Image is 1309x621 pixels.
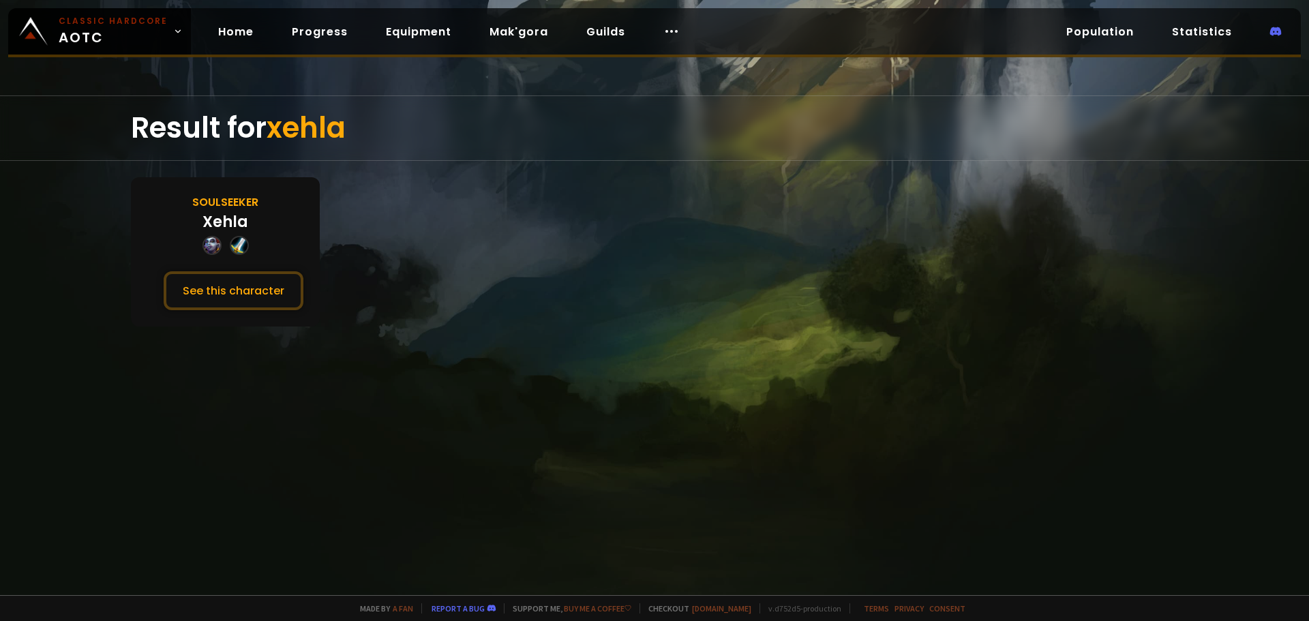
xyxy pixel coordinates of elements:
a: Privacy [894,603,924,614]
a: [DOMAIN_NAME] [692,603,751,614]
small: Classic Hardcore [59,15,168,27]
a: Consent [929,603,965,614]
a: Equipment [375,18,462,46]
span: v. d752d5 - production [759,603,841,614]
a: Classic HardcoreAOTC [8,8,191,55]
span: xehla [267,108,346,148]
a: Progress [281,18,359,46]
a: Buy me a coffee [564,603,631,614]
a: Home [207,18,265,46]
a: Guilds [575,18,636,46]
div: Soulseeker [192,194,258,211]
a: a fan [393,603,413,614]
span: Support me, [504,603,631,614]
a: Population [1055,18,1145,46]
span: Made by [352,603,413,614]
a: Terms [864,603,889,614]
a: Statistics [1161,18,1243,46]
a: Report a bug [432,603,485,614]
div: Result for [131,96,1178,160]
span: AOTC [59,15,168,48]
button: See this character [164,271,303,310]
div: Xehla [202,211,248,233]
span: Checkout [640,603,751,614]
a: Mak'gora [479,18,559,46]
